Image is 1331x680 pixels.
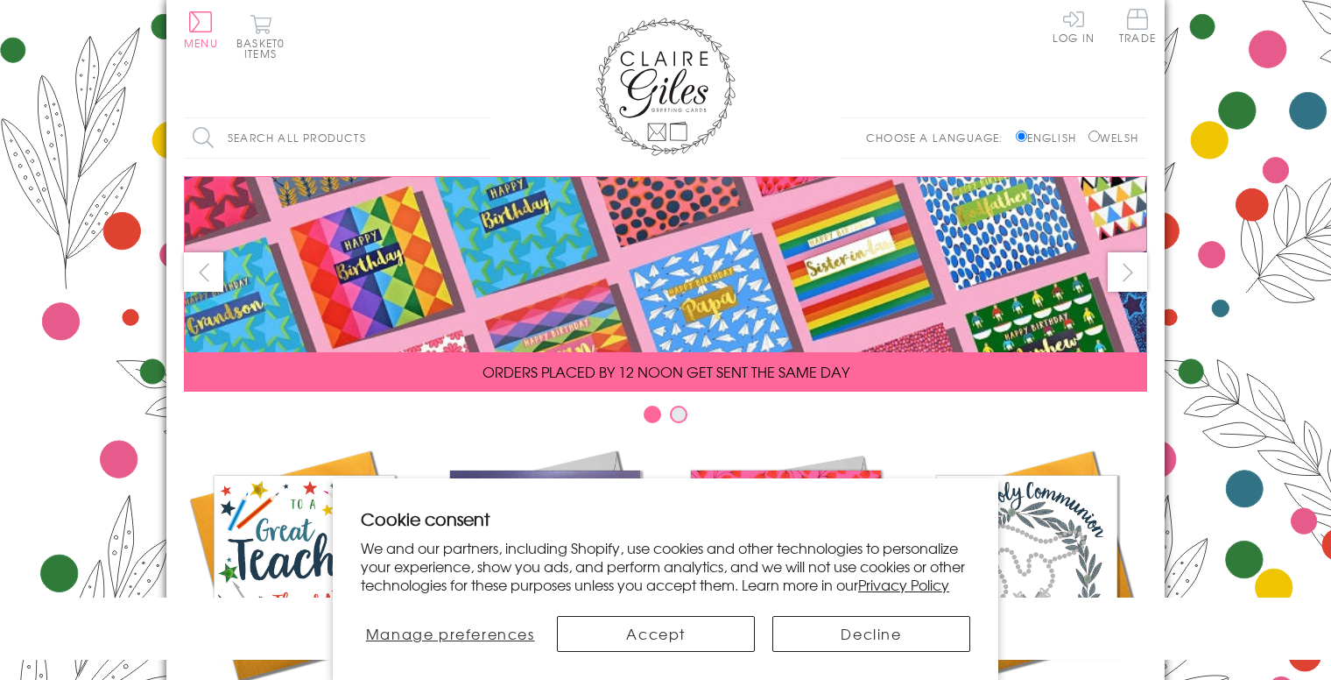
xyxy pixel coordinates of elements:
input: Welsh [1088,131,1100,142]
button: Decline [772,616,970,652]
input: English [1016,131,1027,142]
input: Search all products [184,118,490,158]
div: Carousel Pagination [184,405,1147,432]
p: Choose a language: [866,130,1012,145]
button: Menu [184,11,218,48]
button: Carousel Page 2 [670,406,687,423]
p: We and our partners, including Shopify, use cookies and other technologies to personalize your ex... [361,539,970,593]
img: Claire Giles Greetings Cards [595,18,736,156]
button: Basket0 items [236,14,285,59]
span: Trade [1119,9,1156,43]
a: Trade [1119,9,1156,46]
a: Privacy Policy [858,574,949,595]
span: 0 items [244,35,285,61]
button: prev [184,252,223,292]
button: Manage preferences [361,616,539,652]
span: Manage preferences [366,623,535,644]
button: Carousel Page 1 (Current Slide) [644,406,661,423]
button: Accept [557,616,755,652]
h2: Cookie consent [361,506,970,531]
a: Log In [1053,9,1095,43]
label: Welsh [1088,130,1138,145]
input: Search [473,118,490,158]
span: Menu [184,35,218,51]
span: ORDERS PLACED BY 12 NOON GET SENT THE SAME DAY [482,361,849,382]
button: next [1108,252,1147,292]
label: English [1016,130,1085,145]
